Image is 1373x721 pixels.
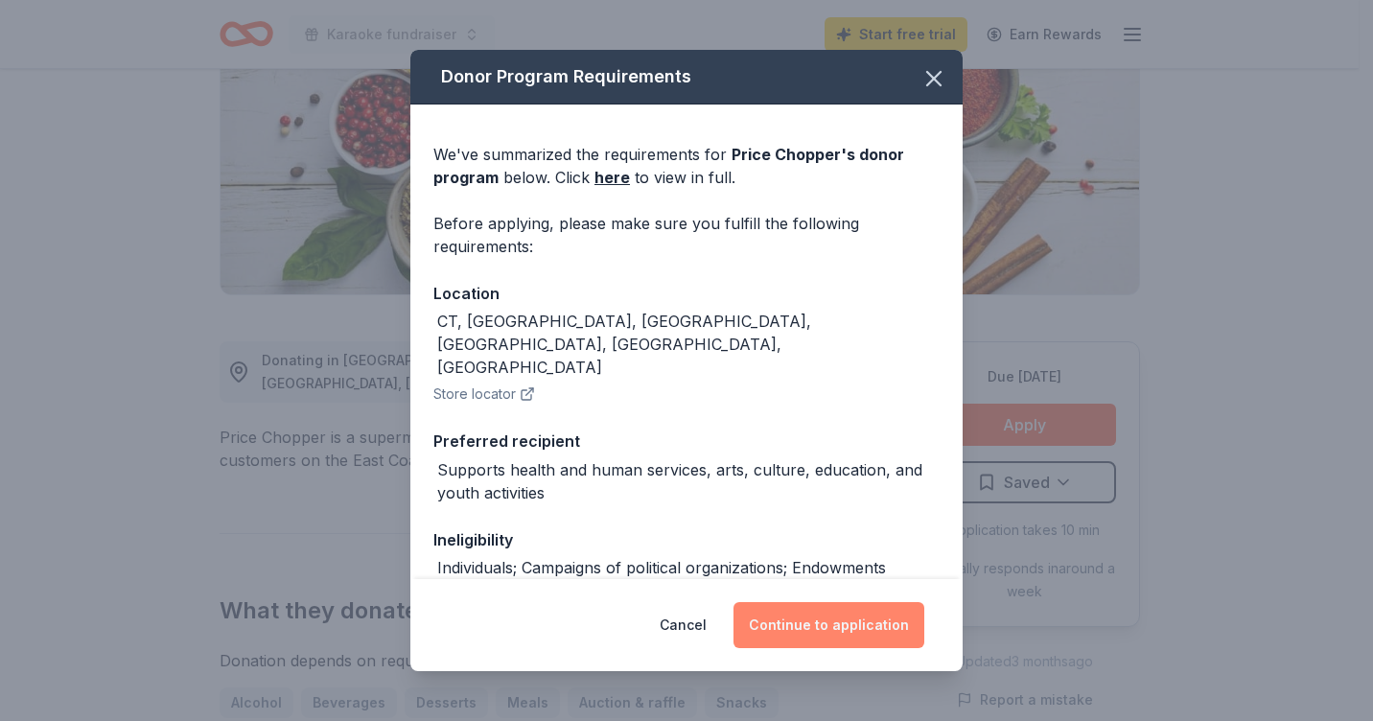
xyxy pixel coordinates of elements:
div: Donor Program Requirements [410,50,963,105]
div: We've summarized the requirements for below. Click to view in full. [433,143,940,189]
div: Ineligibility [433,527,940,552]
button: Store locator [433,383,535,406]
a: here [594,166,630,189]
button: Continue to application [733,602,924,648]
button: Cancel [660,602,707,648]
div: Preferred recipient [433,429,940,454]
div: Supports health and human services, arts, culture, education, and youth activities [437,458,940,504]
div: Individuals; Campaigns of political organizations; Endowments [437,556,886,579]
div: CT, [GEOGRAPHIC_DATA], [GEOGRAPHIC_DATA], [GEOGRAPHIC_DATA], [GEOGRAPHIC_DATA], [GEOGRAPHIC_DATA] [437,310,940,379]
div: Before applying, please make sure you fulfill the following requirements: [433,212,940,258]
div: Location [433,281,940,306]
